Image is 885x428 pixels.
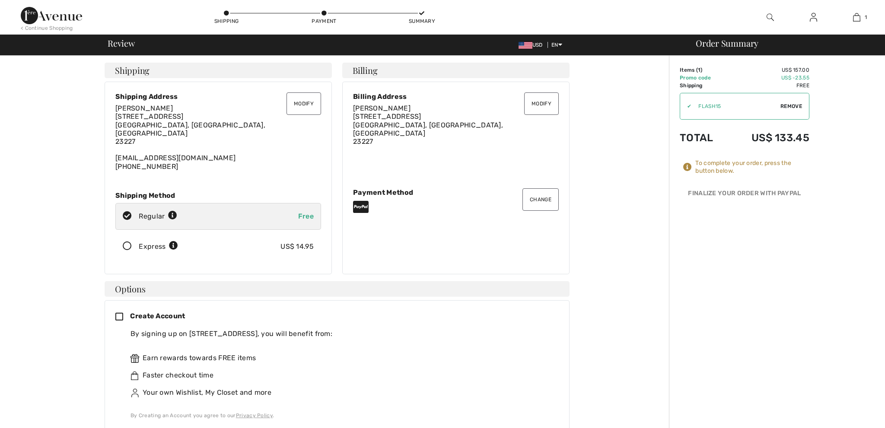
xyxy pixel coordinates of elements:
div: Payment Method [353,188,559,197]
a: Sign In [803,12,824,23]
td: Total [680,123,727,152]
div: By Creating an Account you agree to our . [131,412,552,419]
div: By signing up on [STREET_ADDRESS], you will benefit from: [131,329,552,339]
a: 1 [835,12,878,22]
div: Your own Wishlist, My Closet and more [131,387,552,398]
div: Express [139,241,178,252]
div: [EMAIL_ADDRESS][DOMAIN_NAME] [PHONE_NUMBER] [115,104,321,171]
div: ✔ [680,102,691,110]
td: Shipping [680,82,727,89]
div: Payment [311,17,337,25]
span: Review [108,39,135,48]
div: US$ 14.95 [280,241,314,252]
td: Items ( ) [680,66,727,74]
span: Free [298,212,314,220]
img: US Dollar [519,42,532,49]
button: Modify [524,92,559,115]
div: To complete your order, press the button below. [695,159,809,175]
span: Remove [780,102,802,110]
span: USD [519,42,546,48]
a: Privacy Policy [236,412,273,418]
button: Change [522,188,559,211]
span: [STREET_ADDRESS] [GEOGRAPHIC_DATA], [GEOGRAPHIC_DATA], [GEOGRAPHIC_DATA] 23227 [353,112,503,146]
img: faster.svg [131,371,139,380]
span: 1 [698,67,700,73]
div: Billing Address [353,92,559,101]
img: 1ère Avenue [21,7,82,24]
div: Shipping Method [115,191,321,200]
span: [PERSON_NAME] [353,104,411,112]
span: EN [551,42,562,48]
td: Free [727,82,809,89]
span: 1 [865,13,867,21]
div: Regular [139,211,177,222]
img: My Bag [853,12,860,22]
img: My Info [810,12,817,22]
span: Billing [353,66,377,75]
div: < Continue Shopping [21,24,73,32]
td: US$ -23.55 [727,74,809,82]
div: Faster checkout time [131,370,552,380]
h4: Options [105,281,570,297]
span: Shipping [115,66,150,75]
td: US$ 157.00 [727,66,809,74]
img: search the website [767,12,774,22]
div: Earn rewards towards FREE items [131,353,552,363]
div: Summary [409,17,435,25]
img: rewards.svg [131,354,139,363]
img: ownWishlist.svg [131,389,139,397]
button: Modify [287,92,321,115]
div: Shipping Address [115,92,321,101]
span: Create Account [130,312,185,320]
span: [PERSON_NAME] [115,104,173,112]
span: [STREET_ADDRESS] [GEOGRAPHIC_DATA], [GEOGRAPHIC_DATA], [GEOGRAPHIC_DATA] 23227 [115,112,265,146]
td: US$ 133.45 [727,123,809,152]
div: Finalize Your Order with PayPal [680,189,809,202]
input: Promo code [691,93,780,119]
div: Order Summary [685,39,880,48]
div: Shipping [213,17,239,25]
td: Promo code [680,74,727,82]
